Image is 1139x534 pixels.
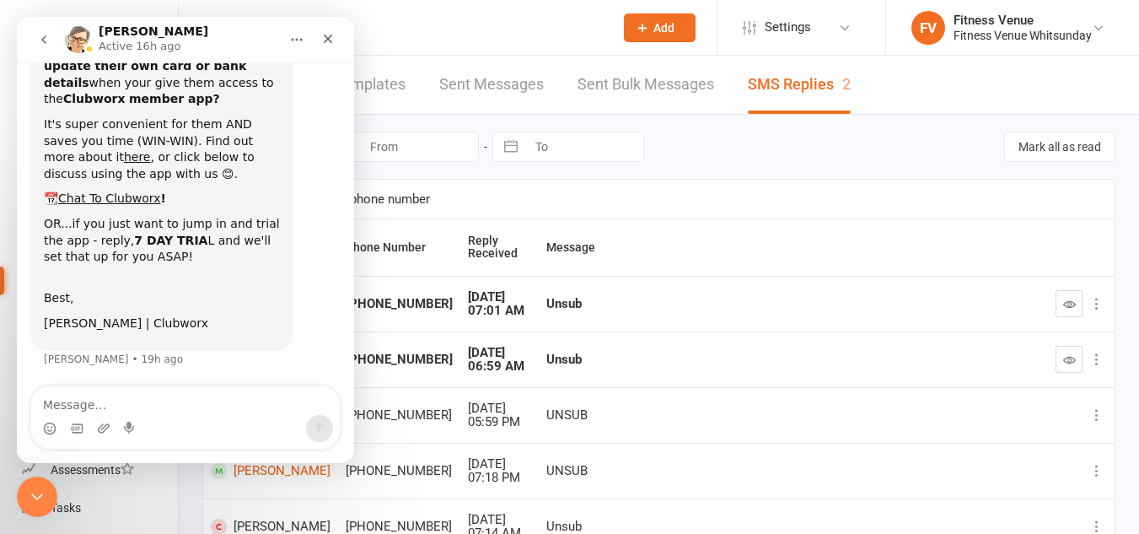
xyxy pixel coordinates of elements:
button: Home [264,7,296,39]
div: Did you know that your when your give them access to the [27,25,263,91]
iframe: Intercom live chat [17,17,354,463]
a: Sent Bulk Messages [578,56,714,114]
b: Clubworx [46,75,109,89]
div: OR...if you just want to jump in and trial the app - reply, L and we'll set that up for you ASAP! ​ [27,199,263,265]
div: Unsub [546,520,1040,534]
input: From [361,132,478,161]
a: Chat To Clubworx [41,175,143,188]
input: To [526,132,643,161]
div: [DATE] [468,457,531,472]
div: Assessments [51,463,134,477]
iframe: Intercom live chat [17,477,57,517]
textarea: Message… [14,369,323,398]
div: [PHONE_NUMBER] [346,464,453,478]
button: Start recording [107,405,121,418]
div: [PHONE_NUMBER] [346,353,453,367]
div: [PHONE_NUMBER] [346,408,453,423]
div: Unsub [546,297,1040,311]
div: Fitness Venue [954,13,1092,28]
a: Templates [334,56,406,114]
button: Send a message… [289,398,316,425]
div: [DATE] [468,402,531,416]
div: [PHONE_NUMBER] [346,520,453,534]
div: [DATE] [468,290,531,305]
div: 05:59 PM [468,415,531,429]
div: [PERSON_NAME] | Clubworx [27,299,263,316]
button: Emoji picker [26,405,40,418]
span: Add [653,21,674,35]
input: Search by name or phone number [203,180,1115,218]
div: UNSUB [546,408,1040,423]
a: Sent Messages [439,56,544,114]
a: Assessments [22,451,178,489]
b: 📆 ! [27,175,149,188]
input: Search... [222,16,602,40]
div: [DATE] [468,346,531,360]
div: Best, [27,273,263,290]
div: It's super convenient for them AND saves you time (WIN-WIN). Find out more about it , or click be... [27,100,263,165]
a: Tasks [22,489,178,527]
div: 07:18 PM [468,471,531,485]
div: Tasks [51,501,81,515]
div: [PHONE_NUMBER] [346,297,453,311]
div: [PERSON_NAME] • 19h ago [27,337,166,348]
b: 7 DAY TRIA [117,217,191,230]
div: Fitness Venue Whitsunday [954,28,1092,43]
div: FV [911,11,945,45]
div: UNSUB [546,464,1040,478]
button: Upload attachment [80,405,94,418]
div: Unsub [546,353,1040,367]
span: Settings [765,8,811,46]
div: 07:01 AM [468,304,531,318]
p: Active 16h ago [82,21,164,38]
button: Add [624,13,696,42]
th: Reply Received [460,219,539,276]
button: Mark all as read [1004,132,1115,162]
div: [DATE] [468,513,531,527]
div: 2 [842,75,851,93]
th: Phone Number [338,219,460,276]
th: Message [539,219,1048,276]
b: member app? [112,75,203,89]
b: customers can update their own card or bank details [27,26,262,73]
div: Close [296,7,326,37]
a: here [107,133,134,147]
a: [PERSON_NAME] [211,463,330,479]
button: Gif picker [53,405,67,418]
a: SMS Replies2 [748,56,851,114]
div: 06:59 AM [468,359,531,374]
